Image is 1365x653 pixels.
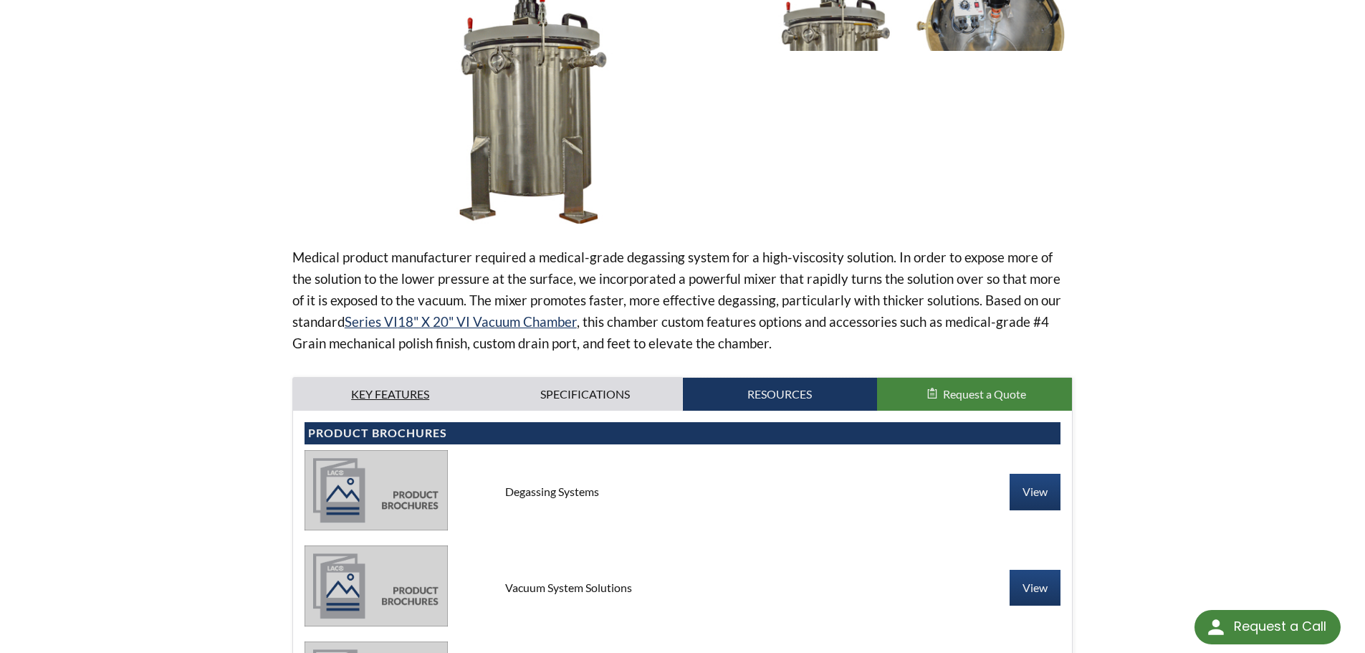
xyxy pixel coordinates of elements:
[305,545,448,626] img: product_brochures-81b49242bb8394b31c113ade466a77c846893fb1009a796a1a03a1a1c57cbc37.jpg
[877,378,1072,411] button: Request a Quote
[1204,616,1227,639] img: round button
[943,387,1026,401] span: Request a Quote
[398,313,577,330] a: 18" X 20" VI Vacuum Chamber
[683,378,878,411] a: Resources
[488,378,683,411] a: Specifications
[305,450,448,530] img: product_brochures-81b49242bb8394b31c113ade466a77c846893fb1009a796a1a03a1a1c57cbc37.jpg
[1010,474,1060,510] a: View
[293,378,488,411] a: Key Features
[345,313,398,330] a: Series VI
[1194,610,1341,644] div: Request a Call
[1010,570,1060,606] a: View
[494,580,872,596] div: Vacuum System Solutions
[494,484,872,500] div: Degassing Systems
[308,426,1058,441] h4: Product Brochures
[292,247,1073,354] p: Medical product manufacturer required a medical-grade degassing system for a high-viscosity solut...
[1234,610,1326,643] div: Request a Call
